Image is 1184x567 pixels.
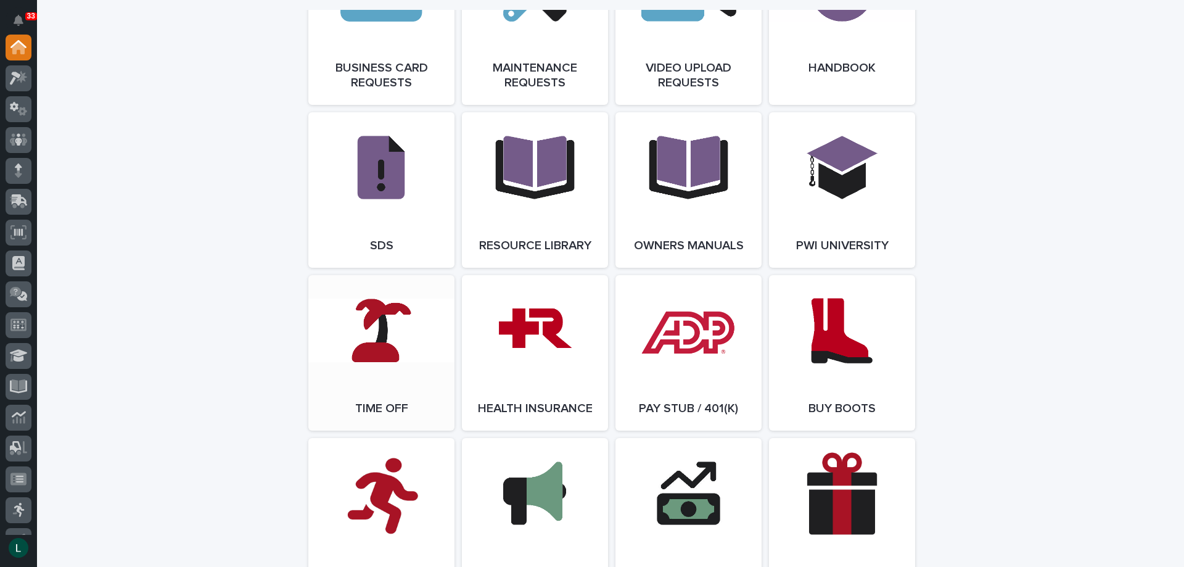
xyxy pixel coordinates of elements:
[462,275,608,431] a: Health Insurance
[462,112,608,268] a: Resource Library
[308,275,454,431] a: Time Off
[15,15,31,35] div: Notifications33
[308,112,454,268] a: SDS
[615,275,762,431] a: Pay Stub / 401(k)
[769,275,915,431] a: Buy Boots
[27,12,35,20] p: 33
[6,7,31,33] button: Notifications
[769,112,915,268] a: PWI University
[6,535,31,561] button: users-avatar
[615,112,762,268] a: Owners Manuals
